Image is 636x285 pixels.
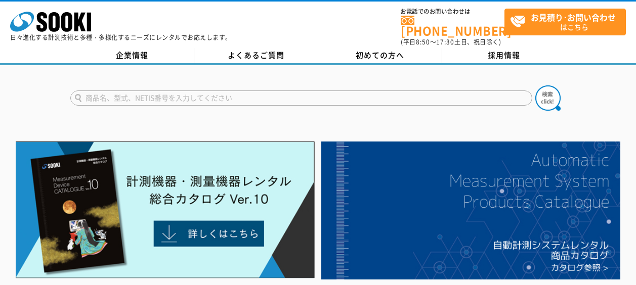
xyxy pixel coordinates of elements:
[535,85,561,111] img: btn_search.png
[401,9,504,15] span: お電話でのお問い合わせは
[321,141,620,279] img: 自動計測システムカタログ
[70,90,532,106] input: 商品名、型式、NETIS番号を入力してください
[194,48,318,63] a: よくあるご質問
[531,11,616,23] strong: お見積り･お問い合わせ
[16,141,315,278] img: Catalog Ver10
[504,9,626,35] a: お見積り･お問い合わせはこちら
[70,48,194,63] a: 企業情報
[416,37,430,46] span: 8:50
[401,16,504,36] a: [PHONE_NUMBER]
[10,34,232,40] p: 日々進化する計測技術と多種・多様化するニーズにレンタルでお応えします。
[401,37,501,46] span: (平日 ～ 土日、祝日除く)
[436,37,454,46] span: 17:30
[356,50,404,61] span: 初めての方へ
[442,48,566,63] a: 採用情報
[318,48,442,63] a: 初めての方へ
[510,9,625,34] span: はこちら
